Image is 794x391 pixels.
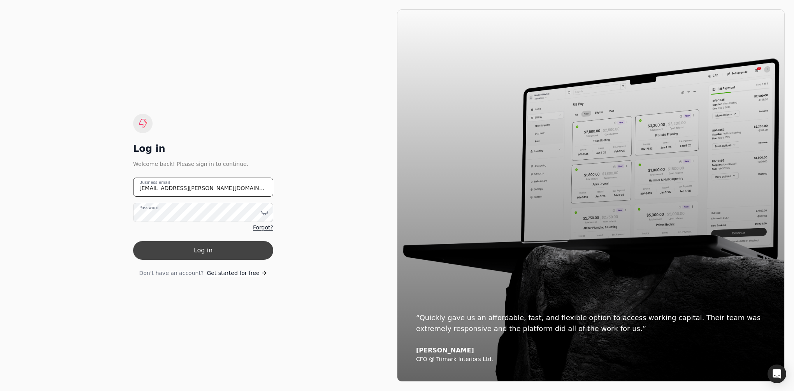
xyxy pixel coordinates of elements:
div: CFO @ Trimark Interiors Ltd. [416,356,766,363]
div: “Quickly gave us an affordable, fast, and flexible option to access working capital. Their team w... [416,312,766,334]
div: Welcome back! Please sign in to continue. [133,160,273,168]
div: [PERSON_NAME] [416,347,766,354]
a: Get started for free [207,269,267,277]
label: Business email [139,180,170,186]
div: Open Intercom Messenger [768,365,786,383]
button: Log in [133,241,273,260]
div: Log in [133,143,273,155]
a: Forgot? [253,224,273,232]
label: Password [139,205,158,211]
span: Get started for free [207,269,259,277]
span: Don't have an account? [139,269,204,277]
